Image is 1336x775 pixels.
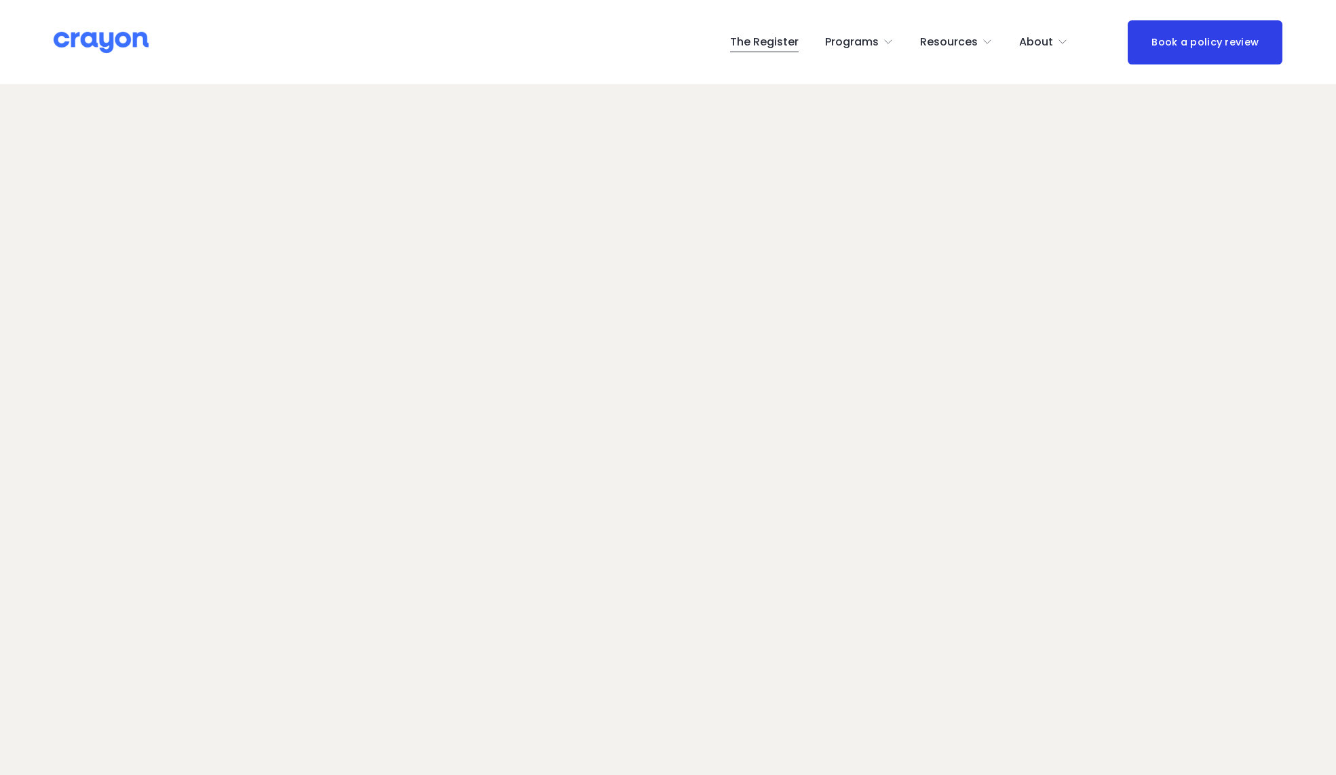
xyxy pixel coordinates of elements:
a: folder dropdown [825,31,894,53]
a: folder dropdown [920,31,993,53]
span: Programs [825,33,879,52]
img: Crayon [54,31,149,54]
a: The Register [730,31,799,53]
iframe: Tidio Chat [1147,687,1330,751]
a: folder dropdown [1019,31,1068,53]
span: About [1019,33,1053,52]
span: Resources [920,33,978,52]
a: Book a policy review [1128,20,1282,64]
